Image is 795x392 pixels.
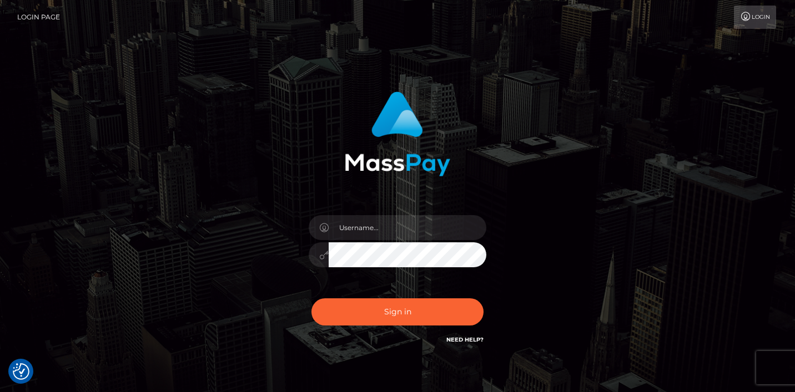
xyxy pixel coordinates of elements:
[13,363,29,380] img: Revisit consent button
[329,215,486,240] input: Username...
[734,6,776,29] a: Login
[345,91,450,176] img: MassPay Login
[311,298,484,325] button: Sign in
[446,336,484,343] a: Need Help?
[13,363,29,380] button: Consent Preferences
[17,6,60,29] a: Login Page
